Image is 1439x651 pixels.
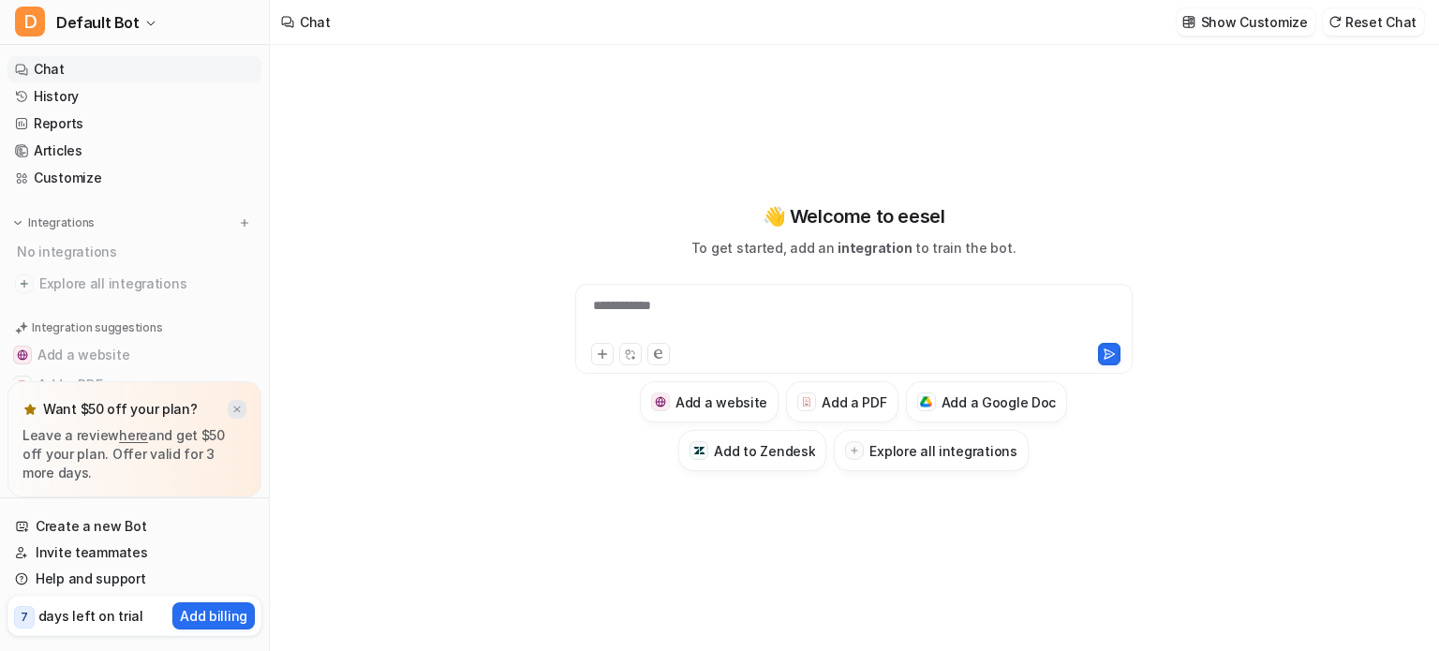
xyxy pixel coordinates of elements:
span: D [15,7,45,37]
button: Reset Chat [1323,8,1424,36]
div: Chat [300,12,331,32]
a: Invite teammates [7,540,261,566]
img: menu_add.svg [238,216,251,229]
h3: Add a website [675,392,767,412]
button: Add a PDFAdd a PDF [786,381,898,422]
h3: Explore all integrations [869,441,1016,461]
a: here [119,427,148,443]
img: Add a PDF [801,396,813,407]
button: Add to ZendeskAdd to Zendesk [678,430,826,471]
img: x [231,404,243,416]
p: 👋 Welcome to eesel [763,202,945,230]
img: expand menu [11,216,24,229]
h3: Add a PDF [822,392,886,412]
a: Create a new Bot [7,513,261,540]
span: Default Bot [56,9,140,36]
a: Help and support [7,566,261,592]
h3: Add to Zendesk [714,441,815,461]
img: star [22,402,37,417]
p: To get started, add an to train the bot. [691,238,1016,258]
p: 7 [21,609,28,626]
a: History [7,83,261,110]
span: Explore all integrations [39,269,254,299]
a: Customize [7,165,261,191]
img: reset [1328,15,1342,29]
p: Add billing [180,606,247,626]
img: Add a Google Doc [920,396,932,407]
p: Integrations [28,215,95,230]
a: Reports [7,111,261,137]
button: Add a websiteAdd a website [7,340,261,370]
span: integration [838,240,912,256]
p: Show Customize [1201,12,1308,32]
img: Add a website [17,349,28,361]
p: Leave a review and get $50 off your plan. Offer valid for 3 more days. [22,426,246,482]
button: Show Customize [1177,8,1315,36]
p: Integration suggestions [32,319,162,336]
a: Explore all integrations [7,271,261,297]
h3: Add a Google Doc [942,392,1057,412]
button: Add a websiteAdd a website [640,381,779,422]
img: Add a website [655,396,667,408]
button: Add a PDFAdd a PDF [7,370,261,400]
div: No integrations [11,236,261,267]
button: Integrations [7,214,100,232]
img: explore all integrations [15,274,34,293]
p: days left on trial [38,606,143,626]
button: Add a Google DocAdd a Google Doc [906,381,1068,422]
a: Chat [7,56,261,82]
p: Want $50 off your plan? [43,400,198,419]
img: Add a PDF [17,379,28,391]
button: Add billing [172,602,255,629]
img: customize [1182,15,1195,29]
button: Explore all integrations [834,430,1028,471]
a: Articles [7,138,261,164]
img: Add to Zendesk [693,445,705,457]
